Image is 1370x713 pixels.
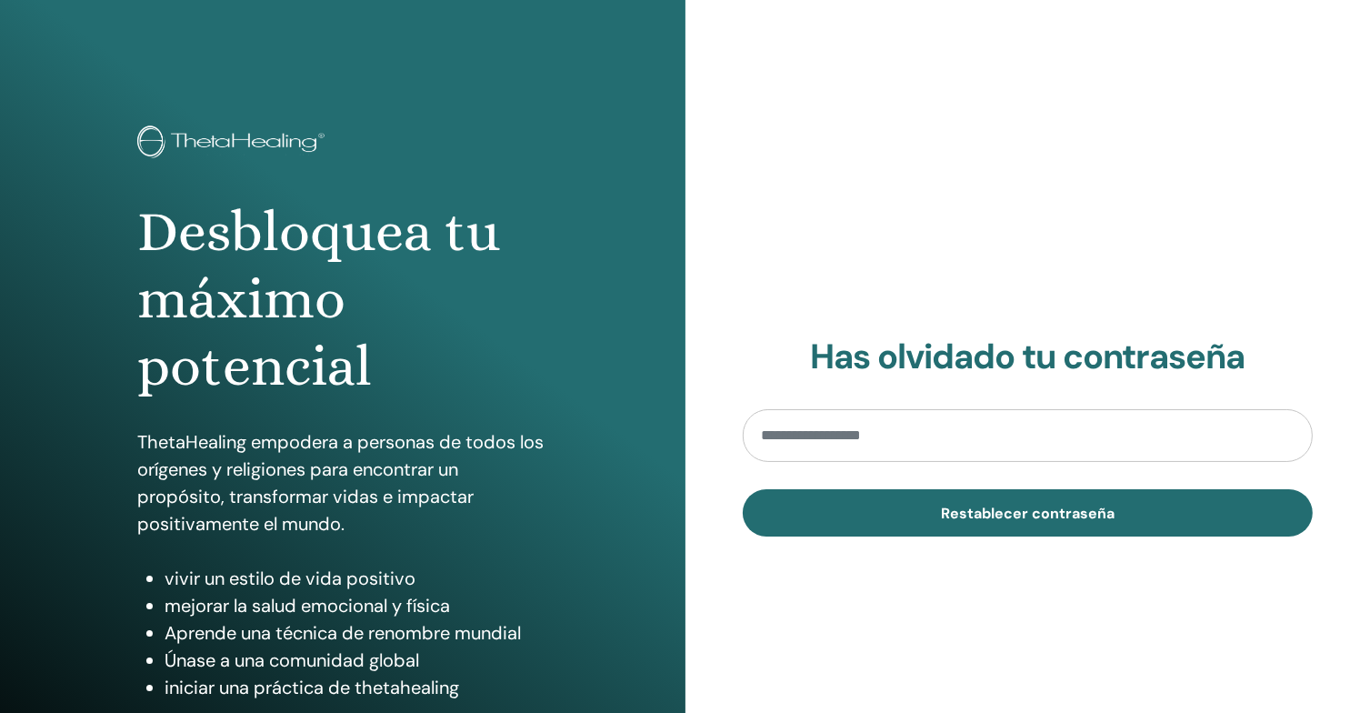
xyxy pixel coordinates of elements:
[165,676,459,699] font: iniciar una práctica de thetahealing
[137,199,500,399] font: Desbloquea tu máximo potencial
[810,334,1245,379] font: Has olvidado tu contraseña
[137,430,544,536] font: ThetaHealing empodera a personas de todos los orígenes y religiones para encontrar un propósito, ...
[165,594,450,618] font: mejorar la salud emocional y física
[165,621,521,645] font: Aprende una técnica de renombre mundial
[165,648,419,672] font: Únase a una comunidad global
[165,567,415,590] font: vivir un estilo de vida positivo
[941,504,1115,523] font: Restablecer contraseña
[743,489,1314,537] button: Restablecer contraseña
